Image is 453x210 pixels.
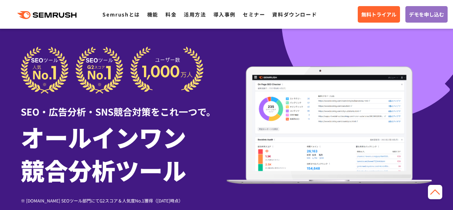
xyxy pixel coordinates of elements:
a: 活用方法 [184,11,206,18]
a: 資料ダウンロード [272,11,317,18]
div: ※ [DOMAIN_NAME] SEOツール部門にてG2スコア＆人気度No.1獲得（[DATE]時点） [21,197,227,204]
a: 無料トライアル [358,6,400,23]
a: Semrushとは [102,11,140,18]
a: 料金 [165,11,177,18]
a: デモを申し込む [405,6,448,23]
span: 無料トライアル [361,10,396,18]
h1: オールインワン 競合分析ツール [21,120,227,186]
a: 導入事例 [213,11,236,18]
span: デモを申し込む [409,10,444,18]
a: セミナー [243,11,265,18]
div: SEO・広告分析・SNS競合対策をこれ一つで。 [21,94,227,118]
a: 機能 [147,11,158,18]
